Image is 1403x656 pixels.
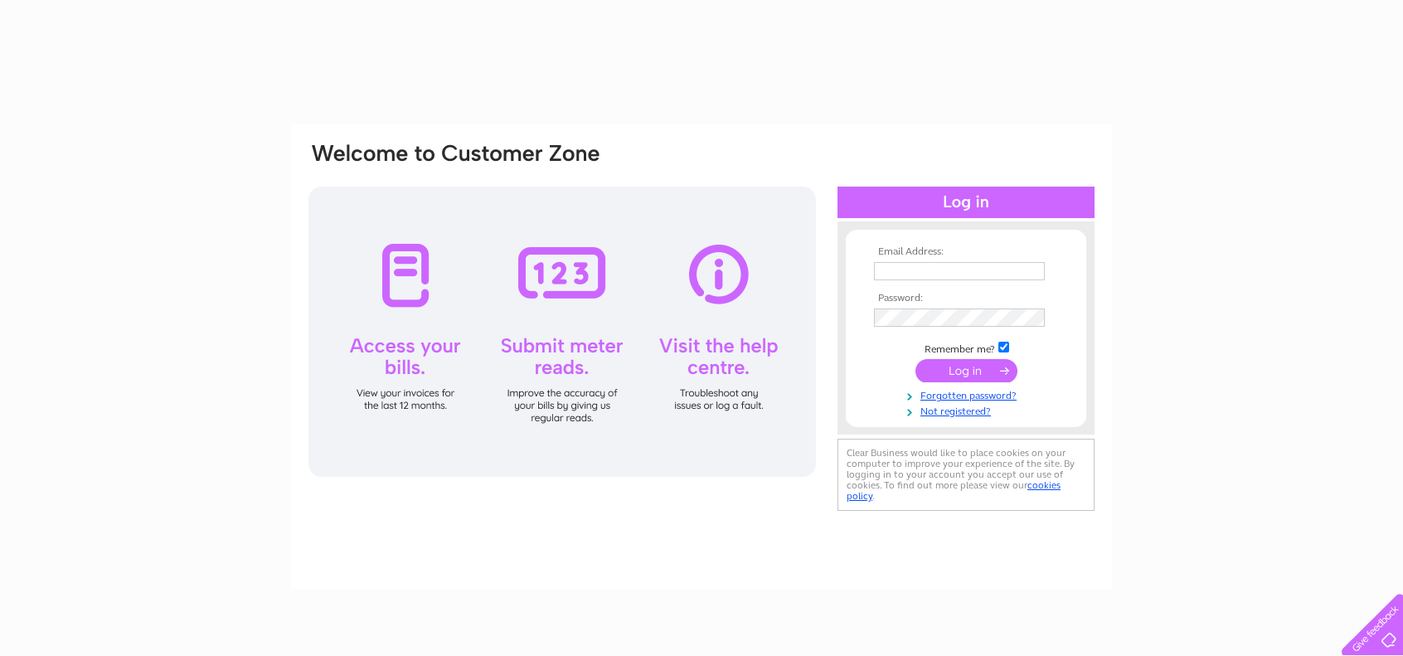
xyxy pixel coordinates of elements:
a: Forgotten password? [874,386,1062,402]
a: cookies policy [847,479,1061,502]
div: Clear Business would like to place cookies on your computer to improve your experience of the sit... [837,439,1095,511]
a: Not registered? [874,402,1062,418]
td: Remember me? [870,339,1062,356]
input: Submit [915,359,1017,382]
th: Email Address: [870,246,1062,258]
th: Password: [870,293,1062,304]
